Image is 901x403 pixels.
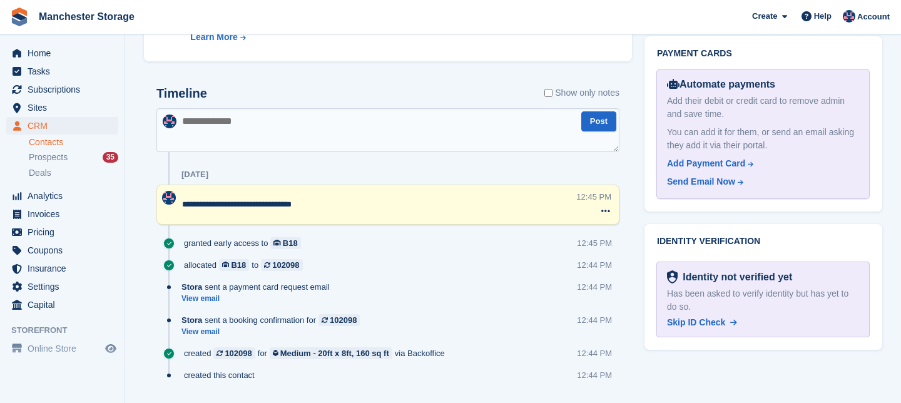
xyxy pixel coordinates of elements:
[29,166,118,180] a: Deals
[667,157,854,170] a: Add Payment Card
[667,287,859,314] div: Has been asked to verify identity but has yet to do so.
[6,99,118,116] a: menu
[181,281,202,293] span: Stora
[544,86,619,99] label: Show only notes
[103,152,118,163] div: 35
[34,6,140,27] a: Manchester Storage
[318,314,360,326] a: 102098
[28,117,103,135] span: CRM
[6,340,118,357] a: menu
[28,242,103,259] span: Coupons
[28,44,103,62] span: Home
[28,81,103,98] span: Subscriptions
[181,327,366,337] a: View email
[667,94,859,121] div: Add their debit or credit card to remove admin and save time.
[667,175,735,188] div: Send Email Now
[11,324,125,337] span: Storefront
[28,63,103,80] span: Tasks
[181,281,336,293] div: sent a payment card request email
[181,314,366,326] div: sent a booking confirmation for
[814,10,832,23] span: Help
[156,86,207,101] h2: Timeline
[577,237,612,249] div: 12:45 PM
[678,270,792,285] div: Identity not verified yet
[6,205,118,223] a: menu
[270,237,300,249] a: B18
[577,314,612,326] div: 12:44 PM
[6,223,118,241] a: menu
[657,49,870,59] h2: Payment cards
[6,278,118,295] a: menu
[28,205,103,223] span: Invoices
[181,237,307,249] div: granted early access to
[857,11,890,23] span: Account
[29,151,118,164] a: Prospects 35
[10,8,29,26] img: stora-icon-8386f47178a22dfd0bd8f6a31ec36ba5ce8667c1dd55bd0f319d3a0aa187defe.svg
[576,191,611,203] div: 12:45 PM
[28,260,103,277] span: Insurance
[231,259,246,271] div: B18
[6,63,118,80] a: menu
[577,369,612,381] div: 12:44 PM
[283,237,298,249] div: B18
[190,31,237,44] div: Learn More
[581,111,616,132] button: Post
[29,167,51,179] span: Deals
[752,10,777,23] span: Create
[181,259,309,271] div: allocated to
[577,281,612,293] div: 12:44 PM
[577,259,612,271] div: 12:44 PM
[667,77,859,92] div: Automate payments
[6,296,118,314] a: menu
[667,316,737,329] a: Skip ID Check
[190,31,458,44] a: Learn More
[28,296,103,314] span: Capital
[667,317,725,327] span: Skip ID Check
[544,86,552,99] input: Show only notes
[28,340,103,357] span: Online Store
[181,314,202,326] span: Stora
[213,347,255,359] a: 102098
[6,81,118,98] a: menu
[577,347,612,359] div: 12:44 PM
[181,170,208,180] div: [DATE]
[225,347,252,359] div: 102098
[103,341,118,356] a: Preview store
[181,369,261,381] div: created this contact
[667,270,678,284] img: Identity Verification Ready
[667,157,745,170] div: Add Payment Card
[29,136,118,148] a: Contacts
[657,237,870,247] h2: Identity verification
[29,151,68,163] span: Prospects
[181,347,451,359] div: created for via Backoffice
[28,187,103,205] span: Analytics
[261,259,302,271] a: 102098
[28,223,103,241] span: Pricing
[28,278,103,295] span: Settings
[6,187,118,205] a: menu
[270,347,392,359] a: Medium - 20ft x 8ft, 160 sq ft
[6,242,118,259] a: menu
[272,259,299,271] div: 102098
[28,99,103,116] span: Sites
[6,117,118,135] a: menu
[181,293,336,304] a: View email
[330,314,357,326] div: 102098
[219,259,249,271] a: B18
[6,260,118,277] a: menu
[280,347,389,359] div: Medium - 20ft x 8ft, 160 sq ft
[667,126,859,152] div: You can add it for them, or send an email asking they add it via their portal.
[6,44,118,62] a: menu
